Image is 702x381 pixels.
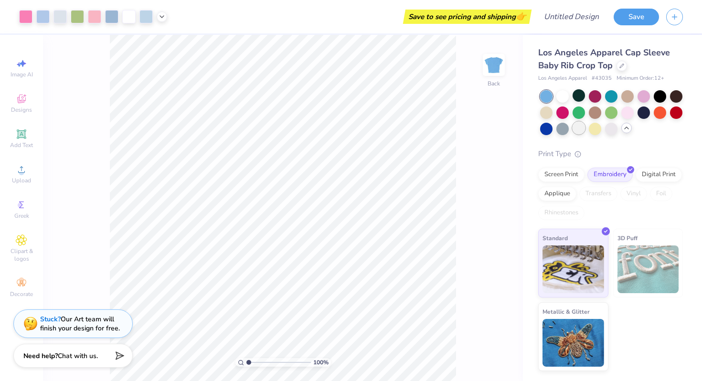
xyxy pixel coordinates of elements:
[542,245,604,293] img: Standard
[538,74,587,83] span: Los Angeles Apparel
[587,168,633,182] div: Embroidery
[536,7,606,26] input: Untitled Design
[516,11,526,22] span: 👉
[538,47,670,71] span: Los Angeles Apparel Cap Sleeve Baby Rib Crop Top
[538,187,576,201] div: Applique
[538,148,683,159] div: Print Type
[542,233,568,243] span: Standard
[10,290,33,298] span: Decorate
[40,315,120,333] div: Our Art team will finish your design for free.
[5,247,38,263] span: Clipart & logos
[538,206,585,220] div: Rhinestones
[11,106,32,114] span: Designs
[579,187,617,201] div: Transfers
[538,168,585,182] div: Screen Print
[617,233,638,243] span: 3D Puff
[542,319,604,367] img: Metallic & Glitter
[620,187,647,201] div: Vinyl
[636,168,682,182] div: Digital Print
[542,307,590,317] span: Metallic & Glitter
[14,212,29,220] span: Greek
[592,74,612,83] span: # 43035
[484,55,503,74] img: Back
[650,187,672,201] div: Foil
[12,177,31,184] span: Upload
[11,71,33,78] span: Image AI
[405,10,529,24] div: Save to see pricing and shipping
[488,79,500,88] div: Back
[58,351,98,360] span: Chat with us.
[313,358,329,367] span: 100 %
[10,141,33,149] span: Add Text
[617,74,664,83] span: Minimum Order: 12 +
[23,351,58,360] strong: Need help?
[40,315,61,324] strong: Stuck?
[614,9,659,25] button: Save
[617,245,679,293] img: 3D Puff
